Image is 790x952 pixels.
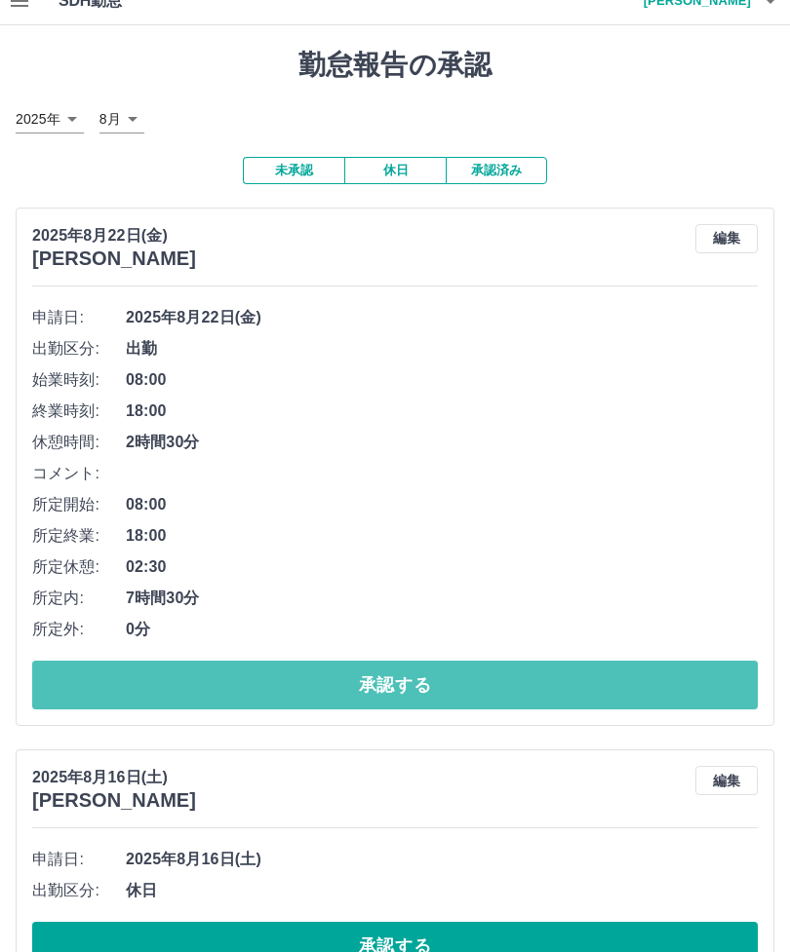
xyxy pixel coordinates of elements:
[32,661,758,709] button: 承認する
[32,248,196,270] h3: [PERSON_NAME]
[126,337,758,361] span: 出勤
[446,157,547,184] button: 承認済み
[32,462,126,485] span: コメント:
[32,524,126,548] span: 所定終業:
[32,789,196,812] h3: [PERSON_NAME]
[126,618,758,641] span: 0分
[126,524,758,548] span: 18:00
[126,400,758,423] span: 18:00
[126,431,758,454] span: 2時間30分
[16,105,84,133] div: 2025年
[126,493,758,516] span: 08:00
[344,157,446,184] button: 休日
[32,493,126,516] span: 所定開始:
[126,587,758,610] span: 7時間30分
[99,105,144,133] div: 8月
[32,431,126,454] span: 休憩時間:
[32,555,126,579] span: 所定休憩:
[32,766,196,789] p: 2025年8月16日(土)
[126,555,758,579] span: 02:30
[32,848,126,871] span: 申請日:
[126,306,758,329] span: 2025年8月22日(金)
[126,848,758,871] span: 2025年8月16日(土)
[32,368,126,392] span: 始業時刻:
[32,618,126,641] span: 所定外:
[32,224,196,248] p: 2025年8月22日(金)
[695,766,758,795] button: 編集
[32,400,126,423] span: 終業時刻:
[32,306,126,329] span: 申請日:
[126,879,758,902] span: 休日
[695,224,758,253] button: 編集
[126,368,758,392] span: 08:00
[32,337,126,361] span: 出勤区分:
[243,157,344,184] button: 未承認
[32,587,126,610] span: 所定内:
[32,879,126,902] span: 出勤区分:
[16,49,774,82] h1: 勤怠報告の承認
